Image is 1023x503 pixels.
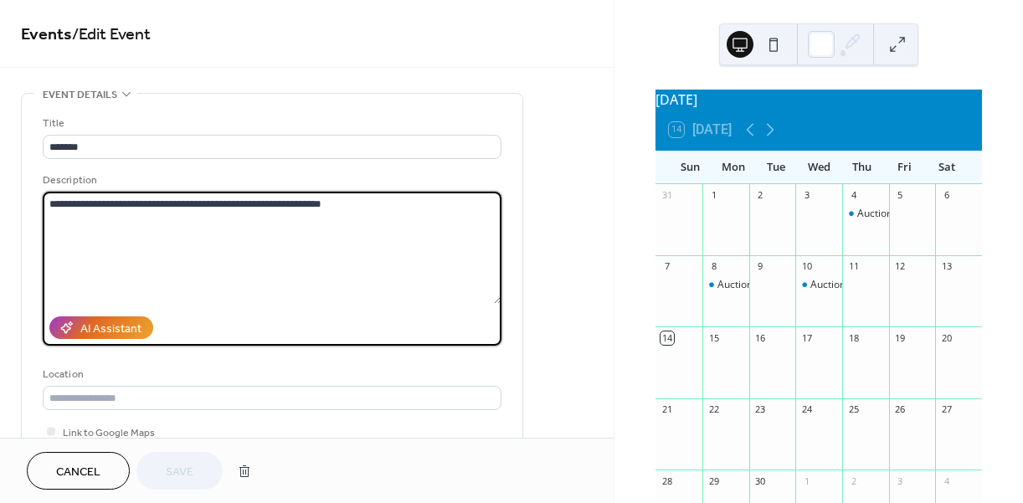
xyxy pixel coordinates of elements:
div: 30 [754,475,767,487]
div: 11 [847,260,860,273]
div: 18 [847,331,860,344]
span: / Edit Event [72,18,151,51]
div: 3 [800,189,813,202]
div: Auction [702,278,749,292]
div: Title [43,115,498,132]
div: 28 [661,475,673,487]
div: 4 [940,475,953,487]
div: 14 [661,331,673,344]
div: 16 [754,331,767,344]
div: 19 [894,331,907,344]
div: 23 [754,403,767,416]
div: 4 [847,189,860,202]
div: Sat [926,151,969,184]
span: Event details [43,86,117,104]
div: 22 [707,403,720,416]
div: 9 [754,260,767,273]
button: AI Assistant [49,316,153,339]
span: Link to Google Maps [63,424,155,442]
div: 26 [894,403,907,416]
div: 1 [707,189,720,202]
div: Auction [857,207,892,221]
div: [DATE] [655,90,982,110]
div: 24 [800,403,813,416]
span: Cancel [56,464,100,481]
div: Thu [841,151,883,184]
div: AI Assistant [80,321,141,338]
div: Auction [810,278,846,292]
div: 7 [661,260,673,273]
div: 31 [661,189,673,202]
div: 21 [661,403,673,416]
div: 10 [800,260,813,273]
div: 27 [940,403,953,416]
div: 2 [847,475,860,487]
button: Cancel [27,452,130,490]
div: Description [43,172,498,189]
div: 25 [847,403,860,416]
div: 20 [940,331,953,344]
div: 29 [707,475,720,487]
div: Mon [712,151,754,184]
div: 15 [707,331,720,344]
div: Auction [842,207,889,221]
div: Location [43,366,498,383]
div: Auction [795,278,842,292]
div: 2 [754,189,767,202]
div: 5 [894,189,907,202]
div: 13 [940,260,953,273]
div: Sun [669,151,712,184]
div: 3 [894,475,907,487]
div: Fri [883,151,926,184]
div: 8 [707,260,720,273]
a: Events [21,18,72,51]
div: 6 [940,189,953,202]
div: 1 [800,475,813,487]
div: 17 [800,331,813,344]
div: Auction [717,278,753,292]
div: Tue [754,151,797,184]
div: Wed [798,151,841,184]
div: 12 [894,260,907,273]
